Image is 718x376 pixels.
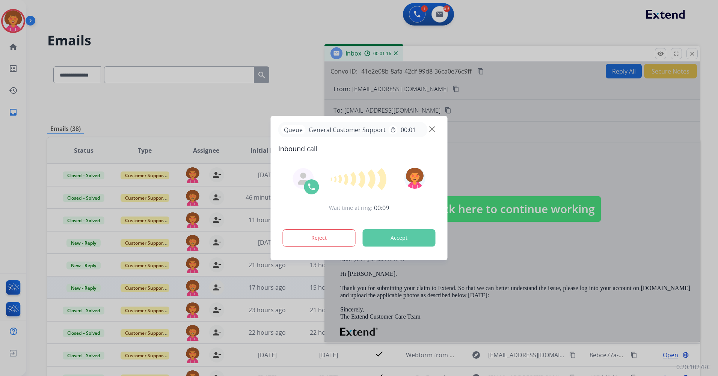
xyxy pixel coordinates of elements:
p: 0.20.1027RC [676,362,710,371]
span: Inbound call [278,143,440,154]
img: agent-avatar [297,173,309,185]
mat-icon: timer [390,127,396,133]
span: 00:09 [374,203,389,212]
button: Accept [363,229,436,247]
p: Queue [281,125,306,134]
img: call-icon [307,182,316,191]
span: General Customer Support [306,125,389,134]
img: close-button [429,126,435,132]
span: Wait time at ring: [329,204,373,212]
img: avatar [404,168,425,189]
span: 00:01 [401,125,416,134]
button: Reject [283,229,356,247]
